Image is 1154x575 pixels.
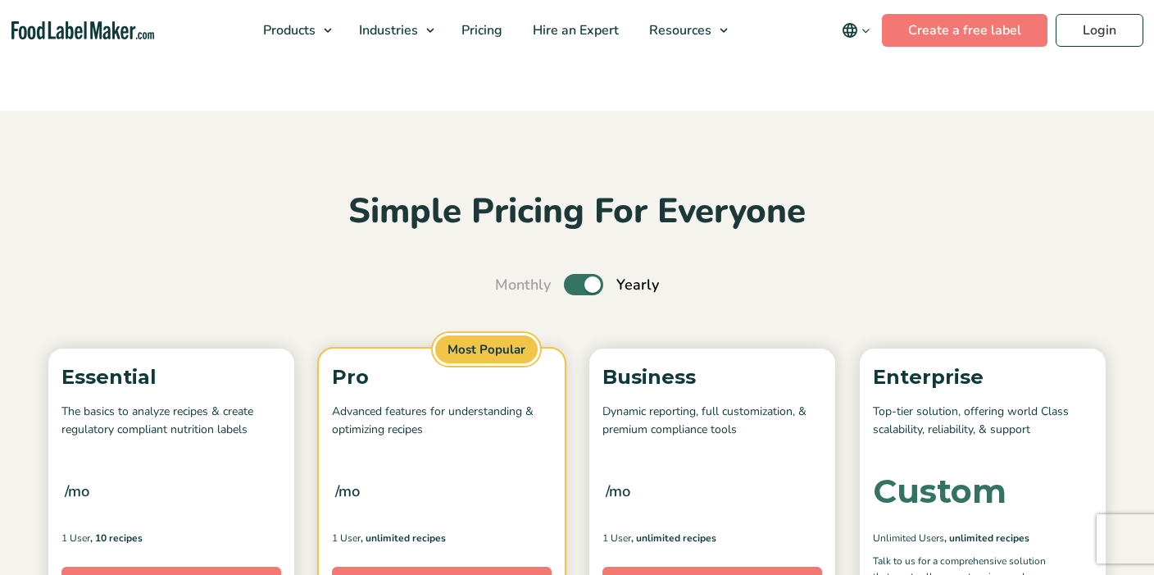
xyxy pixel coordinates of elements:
[616,274,659,296] span: Yearly
[564,274,603,295] label: Toggle
[495,274,551,296] span: Monthly
[90,531,143,545] span: , 10 Recipes
[528,21,620,39] span: Hire an Expert
[606,480,630,503] span: /mo
[433,333,540,367] span: Most Popular
[644,21,713,39] span: Resources
[332,531,361,545] span: 1 User
[602,362,822,393] p: Business
[873,475,1006,508] div: Custom
[65,480,89,503] span: /mo
[631,531,716,545] span: , Unlimited Recipes
[335,480,360,503] span: /mo
[602,531,631,545] span: 1 User
[944,531,1029,545] span: , Unlimited Recipes
[332,403,552,440] p: Advanced features for understanding & optimizing recipes
[873,531,944,545] span: Unlimited Users
[61,531,90,545] span: 1 User
[1056,14,1143,47] a: Login
[602,403,822,440] p: Dynamic reporting, full customization, & premium compliance tools
[40,189,1114,235] h2: Simple Pricing For Everyone
[61,362,281,393] p: Essential
[457,21,504,39] span: Pricing
[258,21,317,39] span: Products
[873,403,1093,440] p: Top-tier solution, offering world Class scalability, reliability, & support
[354,21,420,39] span: Industries
[882,14,1047,47] a: Create a free label
[61,403,281,440] p: The basics to analyze recipes & create regulatory compliant nutrition labels
[332,362,552,393] p: Pro
[873,362,1093,393] p: Enterprise
[361,531,446,545] span: , Unlimited Recipes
